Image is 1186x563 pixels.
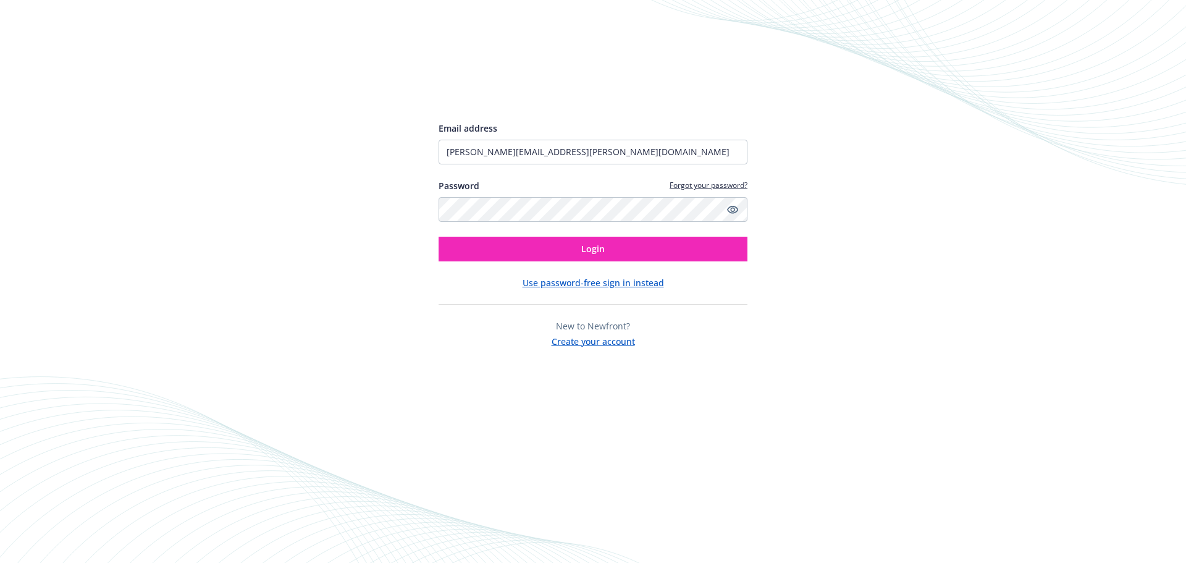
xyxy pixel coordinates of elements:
input: Enter your password [439,197,747,222]
label: Password [439,179,479,192]
input: Enter your email [439,140,747,164]
span: New to Newfront? [556,320,630,332]
button: Create your account [552,332,635,348]
span: Login [581,243,605,255]
button: Login [439,237,747,261]
img: Newfront logo [439,77,555,99]
a: Forgot your password? [670,180,747,190]
span: Email address [439,122,497,134]
button: Use password-free sign in instead [523,276,664,289]
a: Show password [725,202,740,217]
